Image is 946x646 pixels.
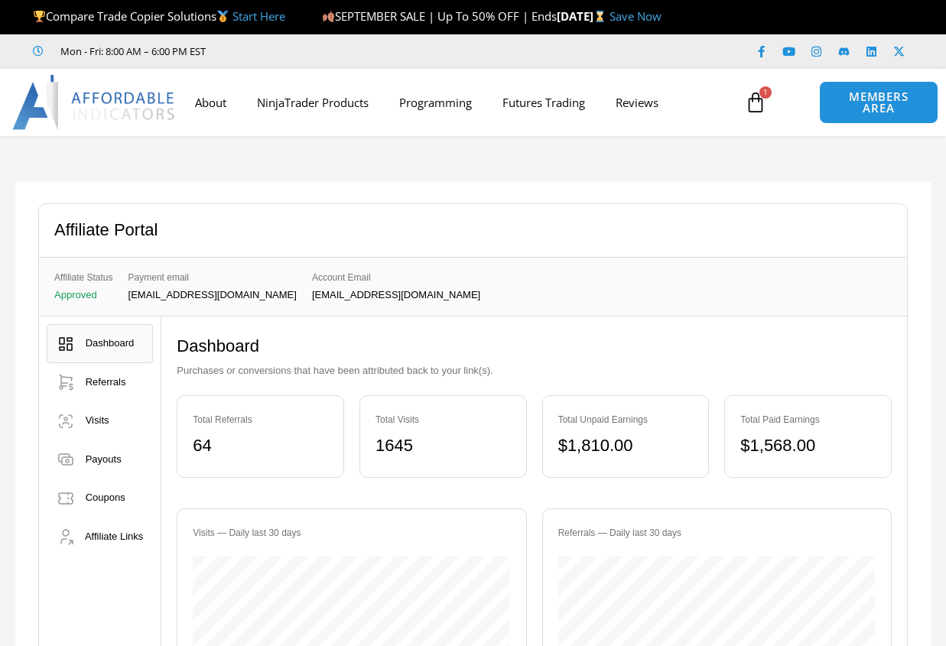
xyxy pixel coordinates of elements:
img: 🍂 [323,11,334,22]
span: Visits [86,414,109,426]
span: Referrals [86,376,126,388]
h2: Affiliate Portal [54,219,158,242]
a: Referrals [47,363,153,402]
span: Affiliate Status [54,269,113,286]
a: NinjaTrader Products [242,85,384,120]
p: Approved [54,290,113,300]
a: About [180,85,242,120]
nav: Menu [180,85,738,120]
div: Referrals — Daily last 30 days [558,524,876,541]
div: Total Paid Earnings [740,411,876,428]
div: Total Unpaid Earnings [558,411,694,428]
span: Payment email [128,269,297,286]
a: MEMBERS AREA [819,81,938,124]
a: Futures Trading [487,85,600,120]
a: Coupons [47,479,153,518]
a: Dashboard [47,324,153,363]
strong: [DATE] [557,8,610,24]
div: Total Visits [375,411,511,428]
span: Mon - Fri: 8:00 AM – 6:00 PM EST [57,42,206,60]
span: Payouts [86,453,122,465]
div: 64 [193,430,328,462]
a: Payouts [47,440,153,479]
span: Affiliate Links [85,531,143,542]
span: Coupons [86,492,125,503]
div: 1645 [375,430,511,462]
div: Total Referrals [193,411,328,428]
a: Programming [384,85,487,120]
bdi: 1,568.00 [740,436,815,455]
span: $ [740,436,749,455]
span: Account Email [312,269,480,286]
bdi: 1,810.00 [558,436,633,455]
img: 🏆 [34,11,45,22]
p: [EMAIL_ADDRESS][DOMAIN_NAME] [312,290,480,300]
a: Reviews [600,85,674,120]
p: Purchases or conversions that have been attributed back to your link(s). [177,362,892,380]
a: Start Here [232,8,285,24]
a: Visits [47,401,153,440]
span: Compare Trade Copier Solutions [33,8,285,24]
span: Dashboard [86,337,135,349]
div: Visits — Daily last 30 days [193,524,510,541]
span: SEPTEMBER SALE | Up To 50% OFF | Ends [322,8,557,24]
img: LogoAI | Affordable Indicators – NinjaTrader [12,75,177,130]
span: MEMBERS AREA [835,91,922,114]
span: $ [558,436,567,455]
iframe: Customer reviews powered by Trustpilot [227,44,457,59]
span: 1 [759,86,772,99]
a: Save Now [610,8,662,24]
img: 🥇 [217,11,229,22]
a: 1 [722,80,789,125]
img: ⌛ [594,11,606,22]
a: Affiliate Links [47,518,153,557]
p: [EMAIL_ADDRESS][DOMAIN_NAME] [128,290,297,300]
h2: Dashboard [177,336,892,358]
